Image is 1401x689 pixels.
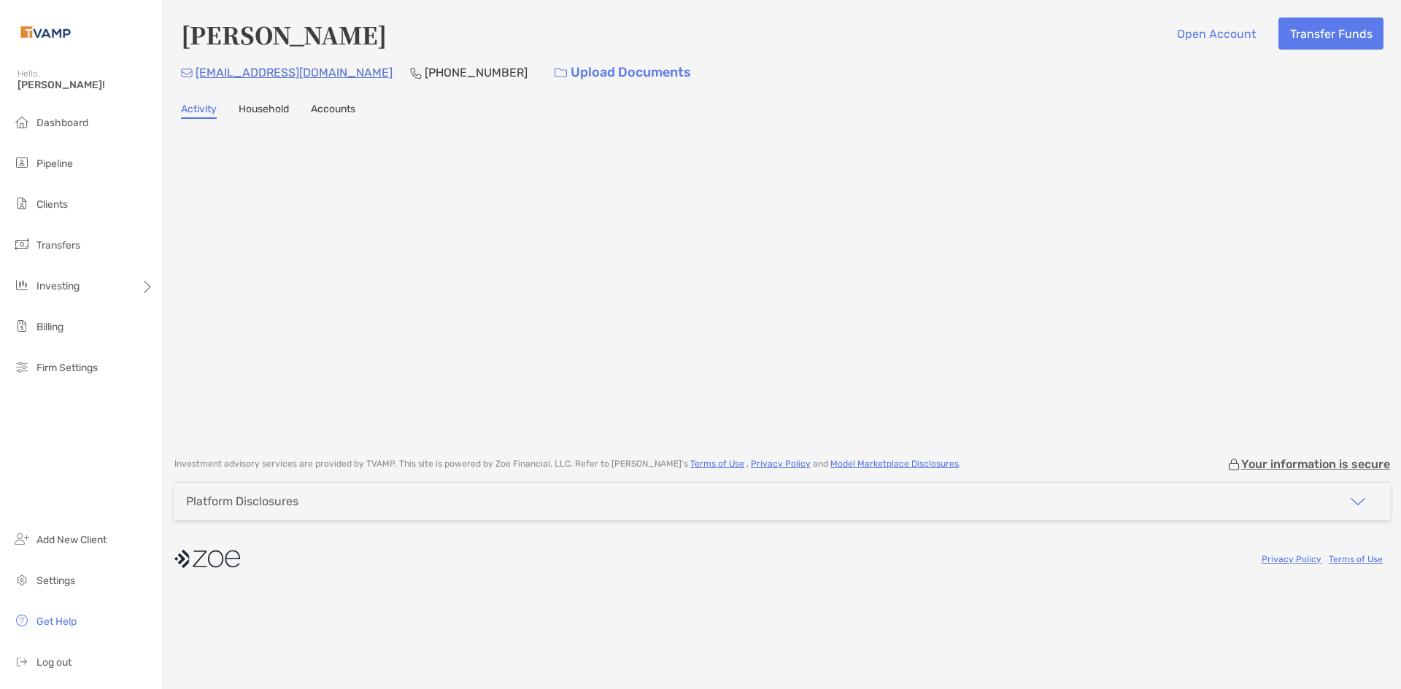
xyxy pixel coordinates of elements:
[36,239,80,252] span: Transfers
[1241,457,1390,471] p: Your information is secure
[18,6,74,58] img: Zoe Logo
[13,317,31,335] img: billing icon
[13,235,31,253] img: transfers icon
[181,103,217,119] a: Activity
[36,575,75,587] span: Settings
[181,17,387,51] h4: [PERSON_NAME]
[36,362,98,374] span: Firm Settings
[13,358,31,375] img: firm-settings icon
[36,280,80,292] span: Investing
[13,612,31,629] img: get-help icon
[1278,17,1383,50] button: Transfer Funds
[36,534,107,546] span: Add New Client
[186,494,298,508] div: Platform Disclosures
[13,113,31,131] img: dashboard icon
[425,63,528,82] p: [PHONE_NUMBER]
[13,653,31,670] img: logout icon
[13,571,31,588] img: settings icon
[545,57,700,88] a: Upload Documents
[181,69,193,77] img: Email Icon
[36,656,72,669] span: Log out
[1165,17,1267,50] button: Open Account
[1329,554,1383,564] a: Terms of Use
[13,195,31,212] img: clients icon
[36,321,63,333] span: Billing
[36,198,68,211] span: Clients
[13,154,31,171] img: pipeline icon
[174,542,240,575] img: company logo
[555,68,567,78] img: button icon
[1262,554,1321,564] a: Privacy Policy
[410,67,422,79] img: Phone Icon
[751,459,811,469] a: Privacy Policy
[13,530,31,548] img: add_new_client icon
[1349,493,1367,510] img: icon arrow
[36,157,73,170] span: Pipeline
[311,103,355,119] a: Accounts
[13,276,31,294] img: investing icon
[239,103,289,119] a: Household
[196,63,393,82] p: [EMAIL_ADDRESS][DOMAIN_NAME]
[18,79,154,91] span: [PERSON_NAME]!
[174,459,961,470] p: Investment advisory services are provided by TVAMP . This site is powered by Zoe Financial, LLC. ...
[36,615,77,628] span: Get Help
[830,459,959,469] a: Model Marketplace Disclosures
[690,459,744,469] a: Terms of Use
[36,117,88,129] span: Dashboard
